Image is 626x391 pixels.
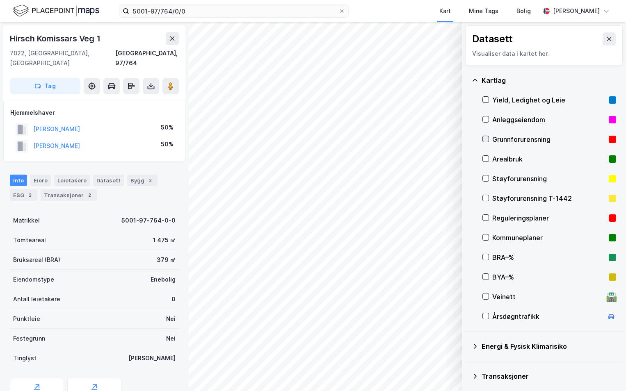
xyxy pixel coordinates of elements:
div: Grunnforurensning [492,134,605,144]
div: Støyforurensning T-1442 [492,193,605,203]
div: Energi & Fysisk Klimarisiko [482,341,616,351]
div: Nei [166,314,176,324]
div: Datasett [93,175,124,186]
div: Eiere [30,175,51,186]
div: Transaksjoner [41,189,97,201]
div: 379 ㎡ [157,255,176,265]
div: 2 [85,191,94,199]
div: Matrikkel [13,216,40,225]
img: logo.f888ab2527a4732fd821a326f86c7f29.svg [13,4,99,18]
div: 50% [161,123,174,132]
div: Støyforurensning [492,174,605,184]
div: Hirsch Komissars Veg 1 [10,32,102,45]
div: Leietakere [54,175,90,186]
div: Anleggseiendom [492,115,605,125]
div: 7022, [GEOGRAPHIC_DATA], [GEOGRAPHIC_DATA] [10,48,115,68]
div: Bruksareal (BRA) [13,255,60,265]
div: Nei [166,334,176,343]
div: 2 [146,176,154,184]
div: Kommuneplaner [492,233,605,243]
div: BYA–% [492,272,605,282]
div: Visualiser data i kartet her. [472,49,616,59]
div: Mine Tags [469,6,498,16]
div: Tomteareal [13,235,46,245]
div: Antall leietakere [13,294,60,304]
div: Bolig [516,6,531,16]
div: Bygg [127,175,158,186]
div: 5001-97-764-0-0 [121,216,176,225]
div: 1 475 ㎡ [153,235,176,245]
iframe: Chat Widget [585,352,626,391]
div: Punktleie [13,314,40,324]
div: Transaksjoner [482,371,616,381]
div: Festegrunn [13,334,45,343]
div: Kartlag [482,75,616,85]
div: Kart [439,6,451,16]
div: Tinglyst [13,353,37,363]
div: Reguleringsplaner [492,213,605,223]
div: BRA–% [492,252,605,262]
button: Tag [10,78,80,94]
div: 2 [26,191,34,199]
div: [GEOGRAPHIC_DATA], 97/764 [115,48,179,68]
div: ESG [10,189,37,201]
input: Søk på adresse, matrikkel, gårdeiere, leietakere eller personer [129,5,338,17]
div: Enebolig [151,275,176,284]
div: Datasett [472,32,513,45]
div: [PERSON_NAME] [128,353,176,363]
div: Eiendomstype [13,275,54,284]
div: Yield, Ledighet og Leie [492,95,605,105]
div: Årsdøgntrafikk [492,311,603,321]
div: 50% [161,139,174,149]
div: 🛣️ [606,291,617,302]
div: Hjemmelshaver [10,108,178,118]
div: Veinett [492,292,603,302]
div: [PERSON_NAME] [553,6,600,16]
div: Arealbruk [492,154,605,164]
div: 0 [171,294,176,304]
div: Info [10,175,27,186]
